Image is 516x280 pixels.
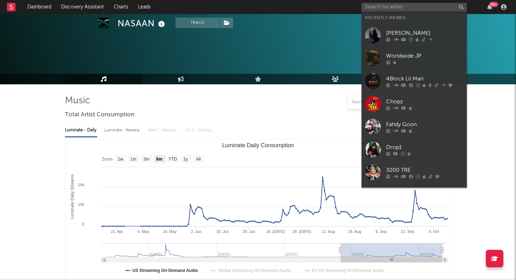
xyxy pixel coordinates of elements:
div: Luminate - Daily [65,124,97,136]
text: 10k [78,202,84,207]
a: [PERSON_NAME] [362,24,467,47]
text: 16. Jun [216,229,229,234]
div: NASAAN [118,18,167,29]
a: 4Block Lil Mari [362,70,467,92]
text: 2. Jun [191,229,201,234]
a: Fahdy Goon [362,115,467,138]
svg: Luminate Daily Consumption [65,139,451,280]
div: Fahdy Goon [386,120,463,129]
text: 22. Sep [401,229,414,234]
text: Zoom [102,157,113,162]
text: YTD [168,157,177,162]
span: Total Artist Consumption [65,111,134,119]
text: 11. Aug [322,229,335,234]
button: 99+ [487,4,492,10]
text: Global Streaming On-Demand Audio [218,268,291,273]
text: 28. [DATE] [292,229,311,234]
a: 3200 TRE [362,161,467,184]
text: 6. Oct [429,229,439,234]
text: 21. Apr [111,229,123,234]
input: Search by song name or URL [348,99,422,105]
div: [PERSON_NAME] [PERSON_NAME] [386,187,463,204]
text: 6m [156,157,162,162]
text: 1y [183,157,188,162]
text: 30. Jun [243,229,255,234]
text: US Streaming On-Demand Audio [132,268,198,273]
button: Track [176,18,219,28]
a: [PERSON_NAME] [PERSON_NAME] [362,184,467,212]
text: 20k [78,183,84,187]
text: 8. Sep [376,229,387,234]
div: Worldwide JP [386,52,463,60]
text: 3m [144,157,150,162]
a: Drop1 [362,138,467,161]
text: 5. May [138,229,150,234]
text: Ex-US Streaming On-Demand Audio [312,268,384,273]
div: Chopz [386,97,463,106]
div: 3200 TRE [386,166,463,174]
a: Chopz [362,92,467,115]
div: Recently Viewed [365,14,463,22]
text: 25. Aug [348,229,361,234]
text: 1w [118,157,124,162]
text: Luminate Daily Consumption [222,142,294,148]
text: 14. [DATE] [266,229,285,234]
a: Worldwide JP [362,47,467,70]
input: Search for artists [362,3,467,12]
text: Luminate Daily Streams [70,174,75,219]
text: 1m [131,157,137,162]
text: All [196,157,200,162]
text: 19. May [163,229,177,234]
div: Drop1 [386,143,463,151]
text: 0 [82,222,84,226]
div: 99 + [489,2,498,7]
div: Luminate - Weekly [104,124,141,136]
div: 4Block Lil Mari [386,74,463,83]
div: [PERSON_NAME] [386,29,463,37]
